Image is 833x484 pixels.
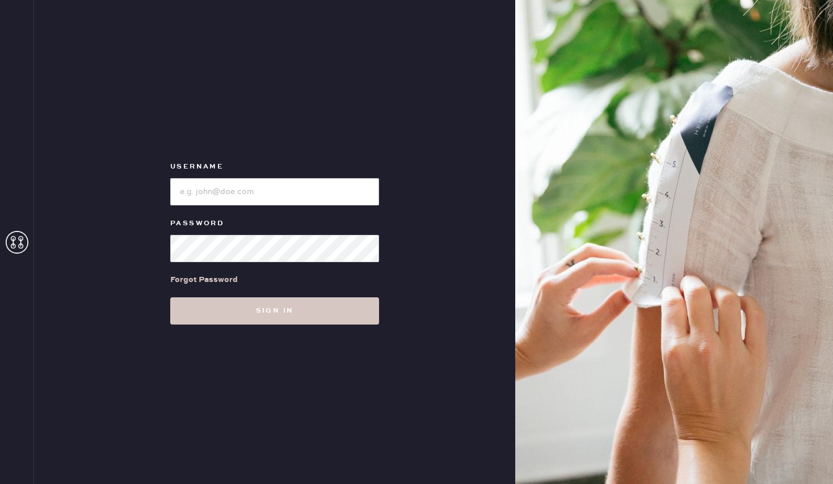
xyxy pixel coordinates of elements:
[170,297,379,325] button: Sign in
[170,160,379,174] label: Username
[170,262,238,297] a: Forgot Password
[170,178,379,205] input: e.g. john@doe.com
[170,217,379,230] label: Password
[170,273,238,286] div: Forgot Password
